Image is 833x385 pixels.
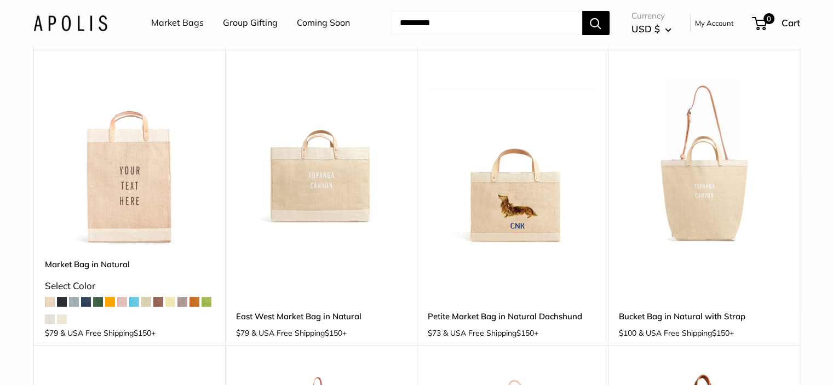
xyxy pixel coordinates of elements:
a: Market Bags [151,15,204,31]
a: My Account [695,16,734,30]
span: & USA Free Shipping + [60,329,156,337]
a: Group Gifting [223,15,278,31]
img: Bucket Bag in Natural with Strap [619,77,789,247]
span: $150 [516,328,534,338]
span: & USA Free Shipping + [639,329,734,337]
a: Petite Market Bag in Natural Dachshund [428,310,598,323]
a: 0 Cart [753,14,800,32]
a: East West Market Bag in Natural [236,310,406,323]
a: Petite Market Bag in Natural DachshundPetite Market Bag in Natural Dachshund [428,77,598,247]
img: Apolis [33,15,107,31]
span: 0 [763,13,774,24]
span: $79 [236,328,249,338]
img: Petite Market Bag in Natural Dachshund [428,77,598,247]
input: Search... [391,11,582,35]
span: $100 [619,328,636,338]
span: $73 [428,328,441,338]
a: Market Bag in Natural [45,258,215,271]
button: USD $ [631,20,671,38]
span: Cart [782,17,800,28]
a: Bucket Bag in Natural with Strap [619,310,789,323]
span: $79 [45,328,58,338]
span: & USA Free Shipping + [443,329,538,337]
a: Bucket Bag in Natural with StrapBucket Bag in Natural with Strap [619,77,789,247]
a: Coming Soon [297,15,350,31]
div: Select Color [45,277,215,295]
span: $150 [325,328,342,338]
button: Search [582,11,610,35]
span: Currency [631,8,671,24]
span: USD $ [631,23,660,35]
a: East West Market Bag in NaturalEast West Market Bag in Natural [236,77,406,247]
img: East West Market Bag in Natural [236,77,406,247]
span: $150 [712,328,729,338]
img: Market Bag in Natural [45,77,215,247]
span: $150 [134,328,151,338]
a: Market Bag in NaturalMarket Bag in Natural [45,77,215,247]
span: & USA Free Shipping + [251,329,347,337]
